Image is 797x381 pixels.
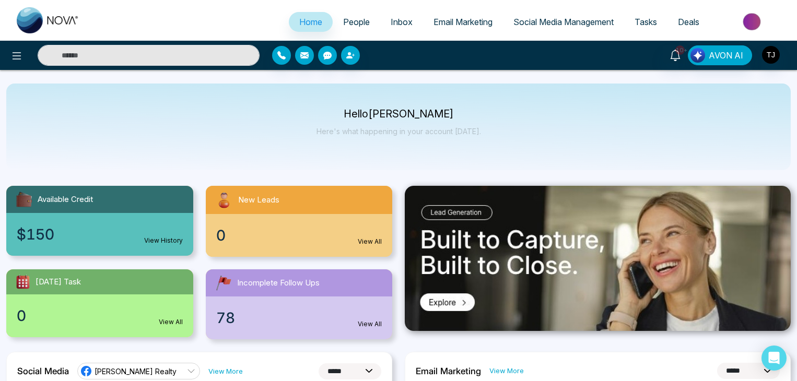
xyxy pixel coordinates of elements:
[678,17,699,27] span: Deals
[237,277,320,289] span: Incomplete Follow Ups
[289,12,333,32] a: Home
[238,194,279,206] span: New Leads
[503,12,624,32] a: Social Media Management
[317,110,481,118] p: Hello [PERSON_NAME]
[144,236,183,245] a: View History
[690,48,705,63] img: Lead Flow
[433,17,493,27] span: Email Marketing
[216,224,226,246] span: 0
[688,45,752,65] button: AVON AI
[208,366,243,376] a: View More
[17,305,26,327] span: 0
[17,7,79,33] img: Nova CRM Logo
[36,276,81,288] span: [DATE] Task
[423,12,503,32] a: Email Marketing
[391,17,413,27] span: Inbox
[358,237,382,246] a: View All
[299,17,322,27] span: Home
[762,46,780,64] img: User Avatar
[624,12,667,32] a: Tasks
[17,223,54,245] span: $150
[715,10,791,33] img: Market-place.gif
[663,45,688,64] a: 10+
[513,17,614,27] span: Social Media Management
[667,12,710,32] a: Deals
[358,319,382,329] a: View All
[95,366,177,376] span: [PERSON_NAME] Realty
[317,127,481,136] p: Here's what happening in your account [DATE].
[405,186,791,331] img: .
[343,17,370,27] span: People
[214,190,234,210] img: newLeads.svg
[15,273,31,290] img: todayTask.svg
[333,12,380,32] a: People
[416,366,481,376] h2: Email Marketing
[15,190,33,209] img: availableCredit.svg
[214,273,233,292] img: followUps.svg
[17,366,69,376] h2: Social Media
[675,45,685,55] span: 10+
[709,49,743,62] span: AVON AI
[761,346,787,371] div: Open Intercom Messenger
[216,307,235,329] span: 78
[489,366,524,376] a: View More
[635,17,657,27] span: Tasks
[200,269,399,339] a: Incomplete Follow Ups78View All
[38,194,93,206] span: Available Credit
[159,317,183,327] a: View All
[200,186,399,257] a: New Leads0View All
[380,12,423,32] a: Inbox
